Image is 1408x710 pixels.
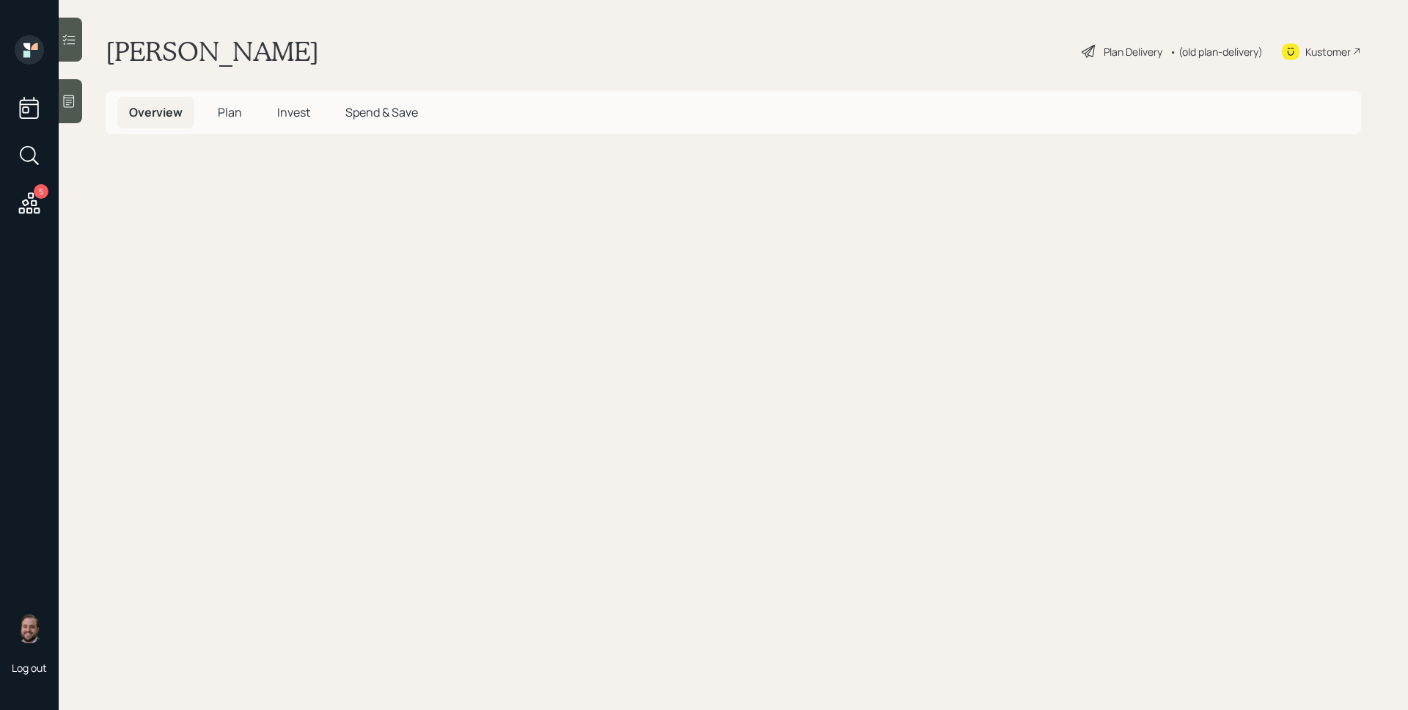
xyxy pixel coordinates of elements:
img: james-distasi-headshot.png [15,614,44,643]
div: 5 [34,184,48,199]
span: Invest [277,104,310,120]
span: Plan [218,104,242,120]
span: Overview [129,104,183,120]
div: • (old plan-delivery) [1170,44,1263,59]
div: Log out [12,661,47,675]
h1: [PERSON_NAME] [106,35,319,67]
span: Spend & Save [345,104,418,120]
div: Plan Delivery [1104,44,1162,59]
div: Kustomer [1305,44,1351,59]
